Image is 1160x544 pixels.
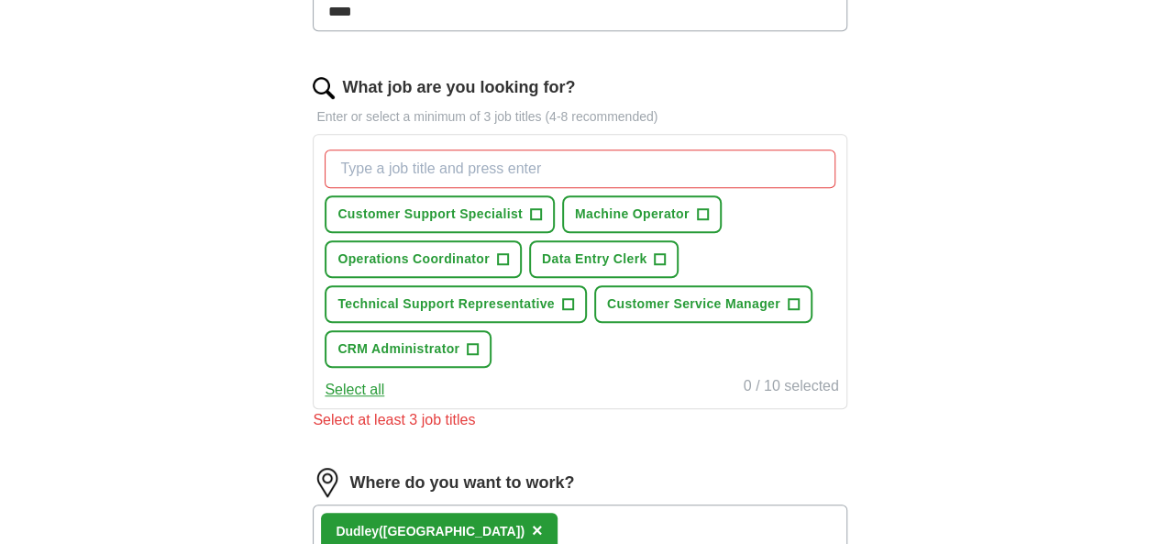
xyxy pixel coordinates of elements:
[532,520,543,540] span: ×
[607,294,780,314] span: Customer Service Manager
[575,205,690,224] span: Machine Operator
[336,524,371,538] strong: Dudle
[337,294,555,314] span: Technical Support Representative
[325,240,522,278] button: Operations Coordinator
[325,285,587,323] button: Technical Support Representative
[542,250,647,269] span: Data Entry Clerk
[313,77,335,99] img: search.png
[325,379,384,401] button: Select all
[325,195,555,233] button: Customer Support Specialist
[313,468,342,497] img: location.png
[313,409,846,431] div: Select at least 3 job titles
[562,195,722,233] button: Machine Operator
[336,522,525,541] div: y
[337,339,459,359] span: CRM Administrator
[529,240,679,278] button: Data Entry Clerk
[325,150,834,188] input: Type a job title and press enter
[337,250,490,269] span: Operations Coordinator
[594,285,812,323] button: Customer Service Manager
[313,107,846,127] p: Enter or select a minimum of 3 job titles (4-8 recommended)
[349,471,574,495] label: Where do you want to work?
[379,524,525,538] span: ([GEOGRAPHIC_DATA])
[337,205,523,224] span: Customer Support Specialist
[325,330,492,368] button: CRM Administrator
[744,375,839,401] div: 0 / 10 selected
[342,75,575,100] label: What job are you looking for?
